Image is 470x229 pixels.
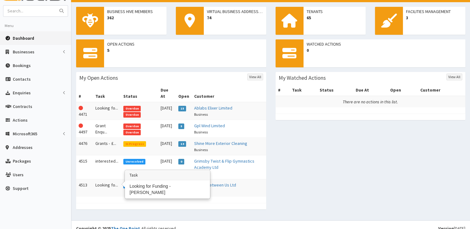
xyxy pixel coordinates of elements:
[307,15,363,21] span: 65
[194,112,208,117] small: Business
[446,74,462,80] a: View All
[93,102,121,120] td: Looking fo...
[13,186,29,191] span: Support
[207,8,263,15] span: Virtual Business Addresses
[192,84,266,102] th: Customer
[194,141,247,146] a: Shine More Exterior Cleaning
[158,120,176,137] td: [DATE]
[107,15,163,21] span: 362
[79,123,83,128] i: This Action is overdue!
[107,41,263,47] span: Open Actions
[279,75,326,81] h3: My Watched Actions
[178,123,184,129] span: 5
[13,104,32,109] span: Contracts
[406,8,462,15] span: Facilities Management
[13,131,37,137] span: Microsoft365
[307,41,463,47] span: Watched Actions
[158,84,176,102] th: Due At
[158,102,176,120] td: [DATE]
[13,90,31,96] span: Enquiries
[123,141,146,147] span: In Progress
[79,106,83,110] i: This Action is overdue!
[13,35,34,41] span: Dashboard
[123,159,145,164] span: Unresolved
[13,145,33,150] span: Addresses
[93,120,121,137] td: Grant Enqu...
[123,130,141,135] span: Overdue
[93,179,121,197] td: Looking fo...
[13,172,24,177] span: Users
[3,6,56,16] input: Search...
[107,47,263,53] span: 5
[158,155,176,179] td: [DATE]
[13,63,31,68] span: Bookings
[317,84,353,96] th: Status
[194,147,208,152] small: Business
[194,105,232,111] a: Ablabs Elixer Limited
[76,179,93,197] td: 4513
[194,158,254,170] a: Grimsby Twist & Flip Gymnastics Academy Ltd
[76,120,93,137] td: 4497
[123,106,141,111] span: Overdue
[13,117,28,123] span: Actions
[307,8,363,15] span: Tenants
[247,74,263,80] a: View All
[307,47,463,53] span: 0
[76,84,93,102] th: #
[125,170,210,180] h3: Task
[107,8,163,15] span: Business Hive Members
[93,155,121,179] td: interested...
[79,75,118,81] h3: My Open Actions
[125,180,210,198] div: Looking for Funding - [PERSON_NAME]
[194,182,236,188] a: Space Between Us Ltd
[13,158,31,164] span: Packages
[13,76,31,82] span: Contacts
[178,141,186,147] span: 13
[388,84,418,96] th: Open
[418,84,465,96] th: Customer
[13,49,34,55] span: Businesses
[194,130,208,134] small: Business
[406,15,462,21] span: 3
[178,159,184,164] span: 0
[158,137,176,155] td: [DATE]
[207,15,263,21] span: 74
[343,99,398,105] i: There are no actions in this list.
[76,102,93,120] td: 4471
[176,84,192,102] th: Open
[93,84,121,102] th: Task
[353,84,388,96] th: Due At
[123,123,141,129] span: Overdue
[178,106,186,111] span: 15
[194,123,225,128] a: Gpl Wind Limited
[290,84,317,96] th: Task
[276,84,290,96] th: #
[121,84,158,102] th: Status
[76,137,93,155] td: 4476
[93,137,121,155] td: Grants - £...
[123,112,141,118] span: Overdue
[76,155,93,179] td: 4515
